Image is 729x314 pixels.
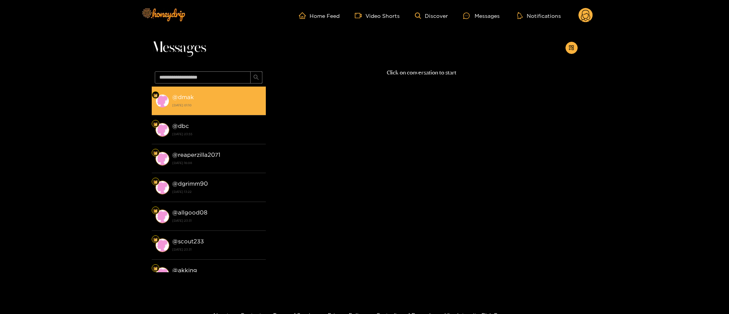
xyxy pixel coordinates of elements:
[153,180,158,184] img: Fan Level
[156,94,169,108] img: conversation
[156,210,169,223] img: conversation
[415,13,448,19] a: Discover
[172,131,262,137] strong: [DATE] 23:55
[153,93,158,98] img: Fan Level
[565,42,578,54] button: appstore-add
[153,237,158,242] img: Fan Level
[515,12,563,19] button: Notifications
[172,123,189,129] strong: @ dbc
[153,151,158,155] img: Fan Level
[299,12,310,19] span: home
[172,159,262,166] strong: [DATE] 16:08
[156,152,169,166] img: conversation
[153,208,158,213] img: Fan Level
[153,266,158,271] img: Fan Level
[172,238,204,245] strong: @ scout233
[156,181,169,194] img: conversation
[299,12,340,19] a: Home Feed
[253,74,259,81] span: search
[172,267,197,273] strong: @ akking
[172,209,207,216] strong: @ allgood08
[172,102,262,109] strong: [DATE] 01:10
[172,217,262,224] strong: [DATE] 23:31
[172,188,262,195] strong: [DATE] 13:22
[156,123,169,137] img: conversation
[355,12,400,19] a: Video Shorts
[172,246,262,253] strong: [DATE] 23:31
[172,151,220,158] strong: @ reaperzilla2071
[153,122,158,126] img: Fan Level
[569,45,574,51] span: appstore-add
[355,12,365,19] span: video-camera
[172,180,208,187] strong: @ dgrimm90
[152,39,206,57] span: Messages
[266,68,578,77] p: Click on conversation to start
[463,11,500,20] div: Messages
[156,238,169,252] img: conversation
[250,71,262,84] button: search
[172,94,194,100] strong: @ dmak
[156,267,169,281] img: conversation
